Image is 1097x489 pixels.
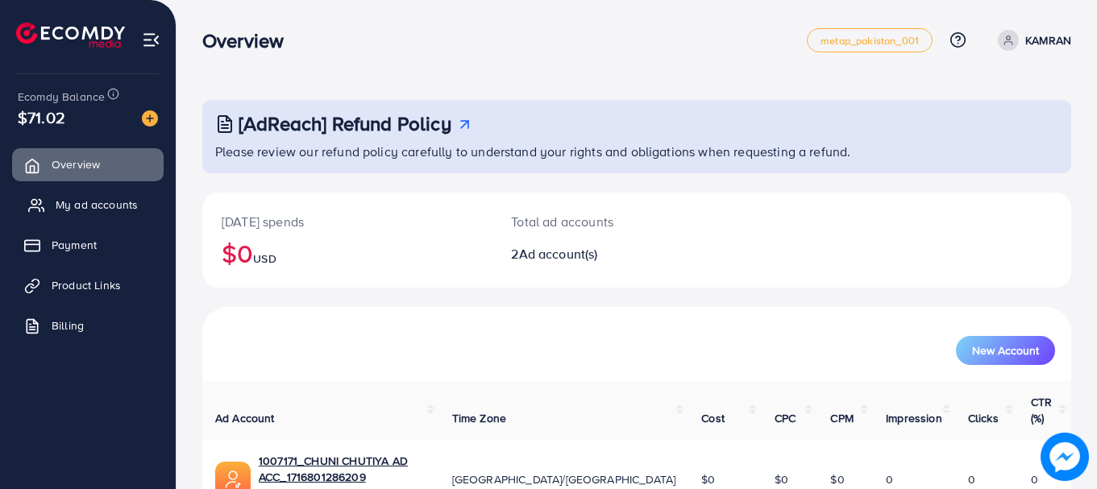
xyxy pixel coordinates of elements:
a: Billing [12,309,164,342]
a: Overview [12,148,164,180]
span: Time Zone [452,410,506,426]
a: Payment [12,229,164,261]
span: Cost [701,410,725,426]
a: 1007171_CHUNI CHUTIYA AD ACC_1716801286209 [259,453,426,486]
img: logo [16,23,125,48]
a: KAMRAN [991,30,1071,51]
span: 0 [1031,471,1038,487]
span: Product Links [52,277,121,293]
span: metap_pakistan_001 [821,35,919,46]
button: New Account [956,336,1055,365]
span: $71.02 [18,106,65,129]
span: Billing [52,317,84,334]
span: 0 [968,471,975,487]
span: USD [253,251,276,267]
span: CTR (%) [1031,394,1052,426]
span: $0 [830,471,844,487]
a: metap_pakistan_001 [807,28,933,52]
a: Product Links [12,269,164,301]
h3: Overview [202,29,297,52]
h3: [AdReach] Refund Policy [239,112,451,135]
img: image [1041,433,1089,481]
p: Please review our refund policy carefully to understand your rights and obligations when requesti... [215,142,1062,161]
h2: $0 [222,238,472,268]
span: Ad Account [215,410,275,426]
span: CPM [830,410,853,426]
p: KAMRAN [1025,31,1071,50]
img: menu [142,31,160,49]
span: Impression [886,410,942,426]
span: My ad accounts [56,197,138,213]
img: image [142,110,158,126]
p: Total ad accounts [511,212,690,231]
a: My ad accounts [12,189,164,221]
span: Payment [52,237,97,253]
span: [GEOGRAPHIC_DATA]/[GEOGRAPHIC_DATA] [452,471,676,487]
span: Clicks [968,410,999,426]
span: Ad account(s) [519,245,598,263]
span: Ecomdy Balance [18,89,105,105]
h2: 2 [511,247,690,262]
span: $0 [775,471,788,487]
p: [DATE] spends [222,212,472,231]
span: Overview [52,156,100,172]
span: CPC [775,410,796,426]
span: $0 [701,471,715,487]
span: New Account [972,345,1039,356]
span: 0 [886,471,893,487]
